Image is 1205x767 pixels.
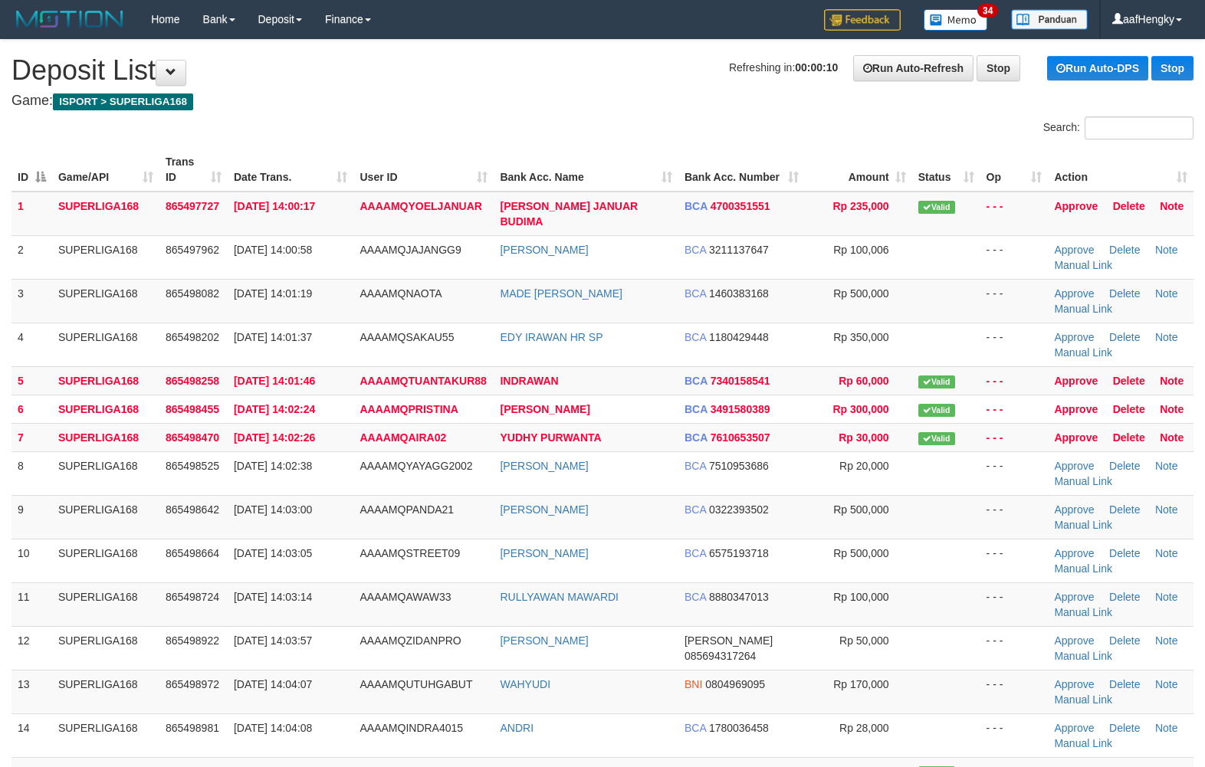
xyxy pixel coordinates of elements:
td: 7 [11,423,52,451]
a: Note [1155,678,1178,690]
span: BCA [685,547,706,559]
a: Approve [1054,503,1094,516]
span: [DATE] 14:01:19 [234,287,312,300]
span: Valid transaction [918,201,955,214]
span: Rp 170,000 [833,678,888,690]
td: - - - [980,495,1049,539]
span: [DATE] 14:02:24 [234,403,315,415]
span: AAAAMQUTUHGABUT [360,678,472,690]
span: BCA [685,403,708,415]
a: Manual Link [1054,693,1112,706]
span: Copy 0322393502 to clipboard [709,503,769,516]
td: - - - [980,395,1049,423]
th: User ID: activate to sort column ascending [353,148,494,192]
span: [DATE] 14:03:05 [234,547,312,559]
th: Amount: activate to sort column ascending [805,148,912,192]
span: Copy 1180429448 to clipboard [709,331,769,343]
a: Approve [1054,200,1098,212]
span: 865498525 [166,460,219,472]
td: 5 [11,366,52,395]
a: Note [1160,431,1184,444]
span: BNI [685,678,702,690]
span: AAAAMQAWAW33 [360,591,451,603]
td: - - - [980,539,1049,582]
a: Note [1155,547,1178,559]
td: SUPERLIGA168 [52,626,159,670]
td: SUPERLIGA168 [52,670,159,713]
span: Copy 4700351551 to clipboard [711,200,770,212]
span: Copy 085694317264 to clipboard [685,650,756,662]
span: BCA [685,460,706,472]
a: Note [1155,591,1178,603]
span: [DATE] 14:04:07 [234,678,312,690]
a: Delete [1109,722,1140,734]
span: Valid transaction [918,375,955,388]
span: BCA [685,331,706,343]
span: Copy 1780036458 to clipboard [709,722,769,734]
td: SUPERLIGA168 [52,279,159,323]
span: AAAAMQPANDA21 [360,503,454,516]
a: Approve [1054,722,1094,734]
td: 10 [11,539,52,582]
h4: Game: [11,93,1194,109]
a: Approve [1054,375,1098,387]
span: Rp 60,000 [839,375,888,387]
a: [PERSON_NAME] [500,460,588,472]
span: Copy 6575193718 to clipboard [709,547,769,559]
a: Delete [1109,634,1140,647]
td: SUPERLIGA168 [52,395,159,423]
a: Approve [1054,591,1094,603]
span: Copy 1460383168 to clipboard [709,287,769,300]
td: 4 [11,323,52,366]
span: [DATE] 14:01:46 [234,375,315,387]
a: Note [1155,460,1178,472]
a: WAHYUDI [500,678,550,690]
span: AAAAMQINDRA4015 [360,722,463,734]
span: Rp 350,000 [833,331,888,343]
th: ID: activate to sort column descending [11,148,52,192]
span: [DATE] 14:03:14 [234,591,312,603]
span: Copy 7340158541 to clipboard [711,375,770,387]
a: INDRAWAN [500,375,558,387]
a: Approve [1054,431,1098,444]
span: Copy 0804969095 to clipboard [705,678,765,690]
span: Rp 50,000 [839,634,889,647]
span: 34 [977,4,998,18]
span: 865498972 [166,678,219,690]
img: Button%20Memo.svg [924,9,988,31]
span: [DATE] 14:00:58 [234,244,312,256]
td: - - - [980,366,1049,395]
span: 865498470 [166,431,219,444]
td: 2 [11,235,52,279]
a: Delete [1109,244,1140,256]
span: BCA [685,287,706,300]
span: ISPORT > SUPERLIGA168 [53,93,193,110]
span: AAAAMQJAJANGG9 [360,244,461,256]
span: 865498664 [166,547,219,559]
td: - - - [980,713,1049,757]
span: 865498981 [166,722,219,734]
a: Note [1155,503,1178,516]
span: [PERSON_NAME] [685,634,773,647]
a: [PERSON_NAME] [500,244,588,256]
a: Note [1155,722,1178,734]
td: 14 [11,713,52,757]
span: Copy 7510953686 to clipboard [709,460,769,472]
td: 12 [11,626,52,670]
a: Run Auto-DPS [1047,56,1148,80]
span: 865498642 [166,503,219,516]
a: Manual Link [1054,737,1112,749]
span: Rp 30,000 [839,431,888,444]
a: Run Auto-Refresh [853,55,974,81]
span: [DATE] 14:02:26 [234,431,315,444]
td: - - - [980,451,1049,495]
label: Search: [1043,116,1194,139]
span: Refreshing in: [729,61,838,74]
a: Note [1155,634,1178,647]
td: 6 [11,395,52,423]
span: 865498455 [166,403,219,415]
td: SUPERLIGA168 [52,539,159,582]
a: [PERSON_NAME] [500,547,588,559]
td: SUPERLIGA168 [52,495,159,539]
span: Rp 500,000 [833,287,888,300]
